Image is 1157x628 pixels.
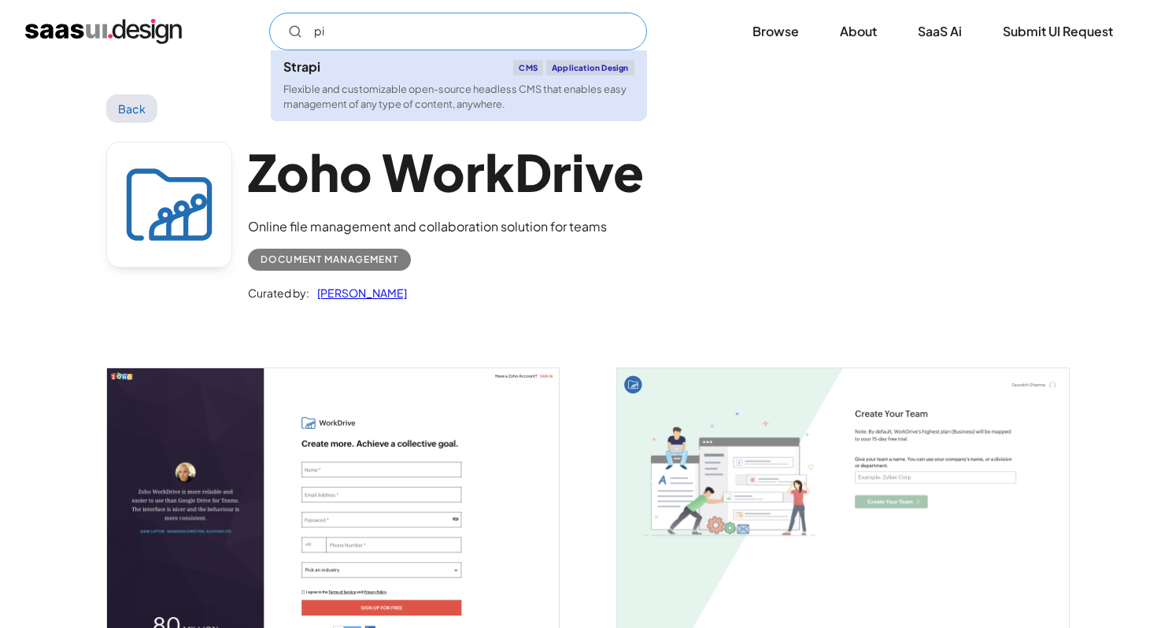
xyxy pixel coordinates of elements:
h1: Zoho WorkDrive [248,142,644,202]
div: Strapi [283,61,320,73]
a: StrapiCMSApplication DesignFlexible and customizable open-source headless CMS that enables easy m... [271,50,647,121]
a: About [821,14,896,49]
form: Email Form [269,13,647,50]
input: Search UI designs you're looking for... [269,13,647,50]
div: Application Design [546,60,634,76]
div: CMS [513,60,543,76]
a: [PERSON_NAME] [309,283,407,302]
a: Browse [734,14,818,49]
div: Curated by: [248,283,309,302]
div: Online file management and collaboration solution for teams [248,217,644,236]
a: Back [106,94,157,123]
div: Flexible and customizable open-source headless CMS that enables easy management of any type of co... [283,82,634,112]
a: Submit UI Request [984,14,1132,49]
a: SaaS Ai [899,14,981,49]
div: Document Management [261,250,398,269]
a: home [25,19,182,44]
